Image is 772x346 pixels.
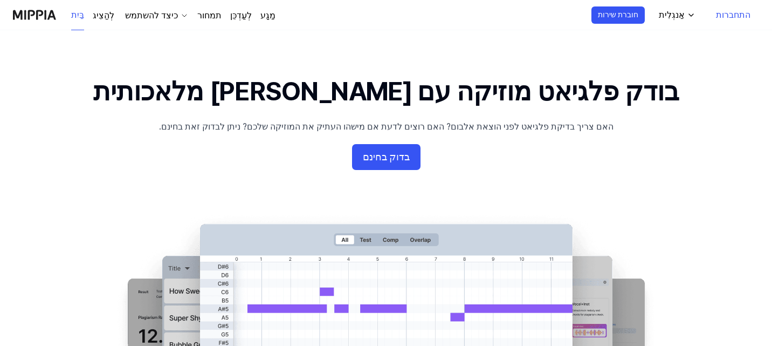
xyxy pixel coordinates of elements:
font: האם צריך בדיקת פלגיאט לפני הוצאת אלבום? האם רוצים לדעת אם מישהו העתיק את המוזיקה שלכם? ניתן לבדוק... [159,121,614,132]
font: חוברת שירות [598,10,638,19]
font: מַגָע [260,10,275,21]
font: בודק פלגיאט מוזיקה עם [PERSON_NAME] מלאכותית [93,76,679,107]
a: תמחור [197,9,222,22]
font: כיצד להשתמש [125,10,178,21]
font: לְעַדְכֵּן [230,10,252,21]
font: התחברות [716,10,750,20]
a: מַגָע [260,9,275,22]
a: לְהַצִיג [93,9,114,22]
font: בדוק בחינם [363,151,410,162]
button: אַנגְלִית [650,4,702,26]
font: תמחור [197,10,222,21]
button: חוברת שירות [591,6,645,24]
font: לְהַצִיג [93,10,114,21]
a: לְעַדְכֵּן [230,9,252,22]
font: בַּיִת [71,10,84,20]
font: אַנגְלִית [659,10,685,20]
button: כיצד להשתמש [123,9,189,22]
button: בדוק בחינם [352,144,421,170]
a: בַּיִת [71,1,84,30]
